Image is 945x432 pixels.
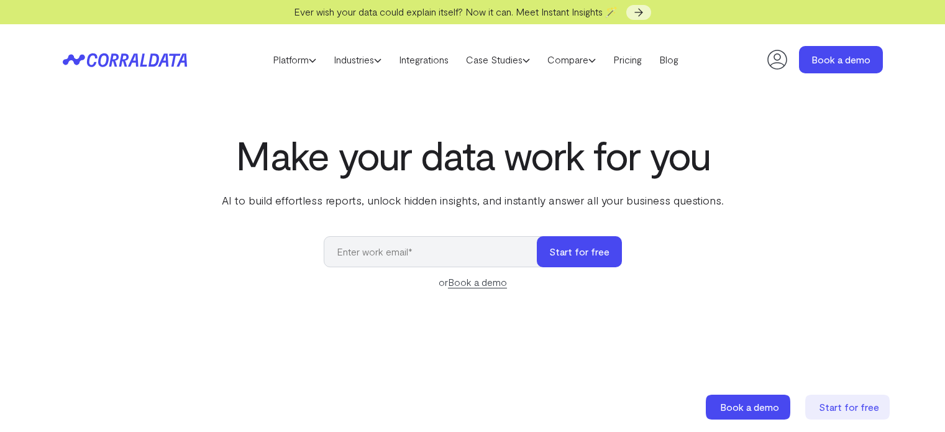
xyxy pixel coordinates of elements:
span: Start for free [819,401,879,413]
h1: Make your data work for you [219,132,726,177]
button: Start for free [537,236,622,267]
span: Book a demo [720,401,779,413]
div: or [324,275,622,290]
span: Ever wish your data could explain itself? Now it can. Meet Instant Insights 🪄 [294,6,618,17]
a: Industries [325,50,390,69]
a: Blog [651,50,687,69]
p: AI to build effortless reports, unlock hidden insights, and instantly answer all your business qu... [219,192,726,208]
input: Enter work email* [324,236,549,267]
a: Book a demo [799,46,883,73]
a: Compare [539,50,605,69]
a: Case Studies [457,50,539,69]
a: Book a demo [706,395,793,420]
a: Integrations [390,50,457,69]
a: Start for free [805,395,892,420]
a: Pricing [605,50,651,69]
a: Book a demo [448,276,507,288]
a: Platform [264,50,325,69]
